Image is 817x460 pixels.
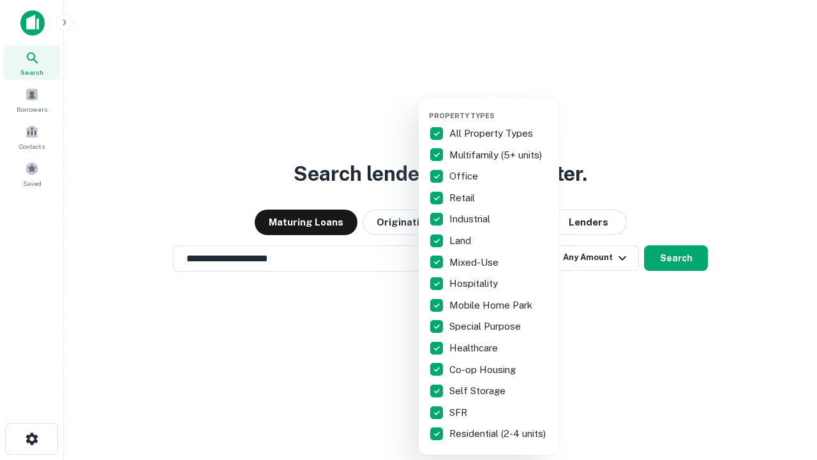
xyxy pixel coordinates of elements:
p: SFR [449,405,470,420]
p: Mobile Home Park [449,298,535,313]
p: Industrial [449,211,493,227]
p: Multifamily (5+ units) [449,148,544,163]
p: Residential (2-4 units) [449,426,548,441]
span: Property Types [429,112,495,119]
p: Retail [449,190,477,206]
p: Land [449,233,474,249]
p: Special Purpose [449,319,523,334]
p: Hospitality [449,276,500,291]
iframe: Chat Widget [753,358,817,419]
p: Healthcare [449,341,500,356]
p: Office [449,169,481,184]
p: Mixed-Use [449,255,501,270]
p: Self Storage [449,383,508,399]
p: Co-op Housing [449,362,518,378]
p: All Property Types [449,126,536,141]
